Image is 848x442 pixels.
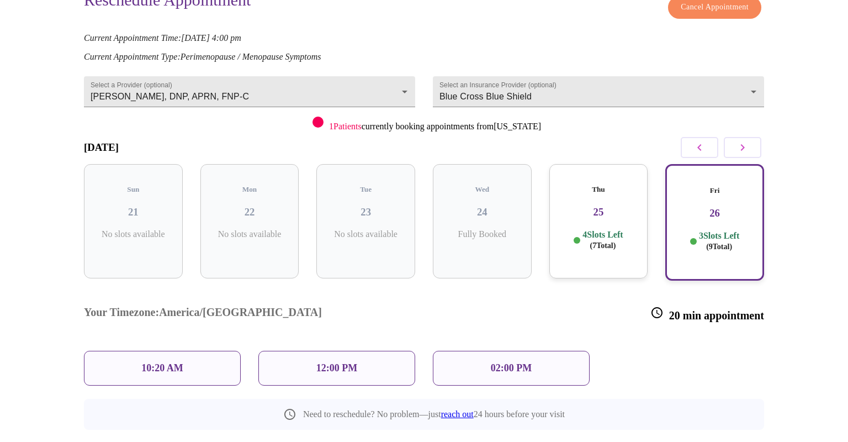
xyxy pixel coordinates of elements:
h5: Wed [442,185,523,194]
p: No slots available [325,229,406,239]
h3: 22 [209,206,290,218]
p: Fully Booked [442,229,523,239]
div: [PERSON_NAME], DNP, APRN, FNP-C [84,76,415,107]
em: Current Appointment Type: Perimenopause / Menopause Symptoms [84,52,321,61]
h3: 25 [558,206,639,218]
h3: 26 [675,207,754,219]
h5: Thu [558,185,639,194]
p: No slots available [209,229,290,239]
span: ( 7 Total) [590,241,616,250]
h3: 21 [93,206,174,218]
a: reach out [441,409,474,419]
p: Need to reschedule? No problem—just 24 hours before your visit [303,409,565,419]
h5: Fri [675,186,754,195]
p: 10:20 AM [141,362,183,374]
h3: 24 [442,206,523,218]
p: 3 Slots Left [699,230,739,252]
em: Current Appointment Time: [DATE] 4:00 pm [84,33,241,43]
div: Blue Cross Blue Shield [433,76,764,107]
p: No slots available [93,229,174,239]
p: 12:00 PM [316,362,357,374]
h3: 20 min appointment [650,306,764,322]
span: ( 9 Total) [706,243,732,251]
span: Cancel Appointment [681,1,749,14]
p: 02:00 PM [491,362,532,374]
p: currently booking appointments from [US_STATE] [329,122,541,131]
h3: [DATE] [84,141,119,154]
h3: Your Timezone: America/[GEOGRAPHIC_DATA] [84,306,322,322]
h5: Sun [93,185,174,194]
h3: 23 [325,206,406,218]
span: 1 Patients [329,122,362,131]
p: 4 Slots Left [582,229,623,251]
h5: Mon [209,185,290,194]
h5: Tue [325,185,406,194]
